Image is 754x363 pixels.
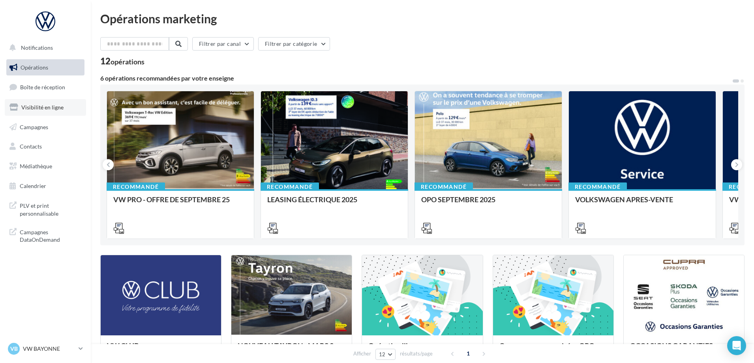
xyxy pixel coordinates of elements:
a: Médiathèque [5,158,86,175]
span: VB [10,345,18,353]
a: Campagnes DataOnDemand [5,224,86,247]
span: Opérations [21,64,48,71]
div: Recommandé [568,182,627,191]
div: 6 opérations recommandées par votre enseigne [100,75,732,81]
a: PLV et print personnalisable [5,197,86,220]
span: Notifications [21,44,53,51]
span: Boîte de réception [20,84,65,90]
div: opérations [111,58,144,65]
a: Campagnes [5,119,86,135]
div: Open Intercom Messenger [727,336,746,355]
p: VW BAYONNE [23,345,75,353]
span: Contacts [20,143,42,150]
span: Campagnes DataOnDemand [20,227,81,244]
button: 12 [375,349,396,360]
a: VB VW BAYONNE [6,341,84,356]
div: Opérations marketing [100,13,745,24]
button: Filtrer par canal [192,37,254,51]
div: LEASING ÉLECTRIQUE 2025 [267,196,401,211]
span: Afficher [353,350,371,357]
a: Visibilité en ligne [5,99,86,116]
div: Recommandé [261,182,319,191]
span: PLV et print personnalisable [20,200,81,217]
div: OCCASIONS GARANTIES [630,342,738,357]
div: Campagnes sponsorisées OPO [499,342,607,357]
div: OPO SEPTEMBRE 2025 [421,196,555,211]
div: Recommandé [415,182,473,191]
span: Calendrier [20,182,46,189]
a: Opérations [5,59,86,76]
div: Recommandé [107,182,165,191]
span: 1 [462,347,475,360]
div: VW PRO - OFFRE DE SEPTEMBRE 25 [113,196,248,211]
div: NOUVEAU TAYRON - MARS 2025 [238,342,345,357]
span: résultats/page [400,350,433,357]
span: Visibilité en ligne [21,104,64,111]
span: Campagnes [20,123,48,130]
span: 12 [379,351,386,357]
div: VW CLUB [107,342,215,357]
a: Calendrier [5,178,86,194]
div: 12 [100,57,144,66]
div: VOLKSWAGEN APRES-VENTE [575,196,709,211]
a: Contacts [5,138,86,155]
button: Notifications [5,39,83,56]
span: Médiathèque [20,163,52,169]
a: Boîte de réception [5,79,86,96]
button: Filtrer par catégorie [258,37,330,51]
div: Opération libre [368,342,476,357]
